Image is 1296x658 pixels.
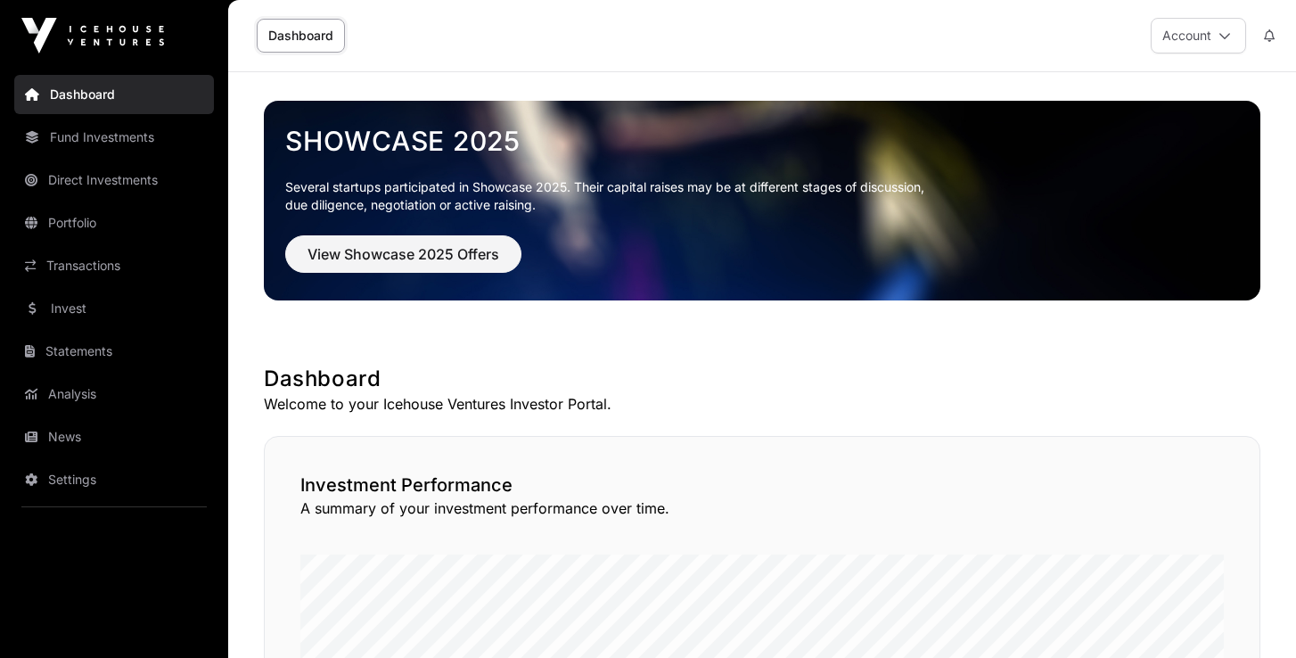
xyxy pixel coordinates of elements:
[14,460,214,499] a: Settings
[257,19,345,53] a: Dashboard
[14,332,214,371] a: Statements
[14,160,214,200] a: Direct Investments
[285,253,521,271] a: View Showcase 2025 Offers
[308,243,499,265] span: View Showcase 2025 Offers
[264,393,1260,415] p: Welcome to your Icehouse Ventures Investor Portal.
[21,18,164,53] img: Icehouse Ventures Logo
[14,75,214,114] a: Dashboard
[285,178,1239,214] p: Several startups participated in Showcase 2025. Their capital raises may be at different stages o...
[300,498,1224,519] p: A summary of your investment performance over time.
[14,289,214,328] a: Invest
[285,235,521,273] button: View Showcase 2025 Offers
[14,374,214,414] a: Analysis
[264,365,1260,393] h1: Dashboard
[14,246,214,285] a: Transactions
[264,101,1260,300] img: Showcase 2025
[1151,18,1246,53] button: Account
[285,125,1239,157] a: Showcase 2025
[14,118,214,157] a: Fund Investments
[300,473,1224,498] h2: Investment Performance
[14,203,214,243] a: Portfolio
[14,417,214,456] a: News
